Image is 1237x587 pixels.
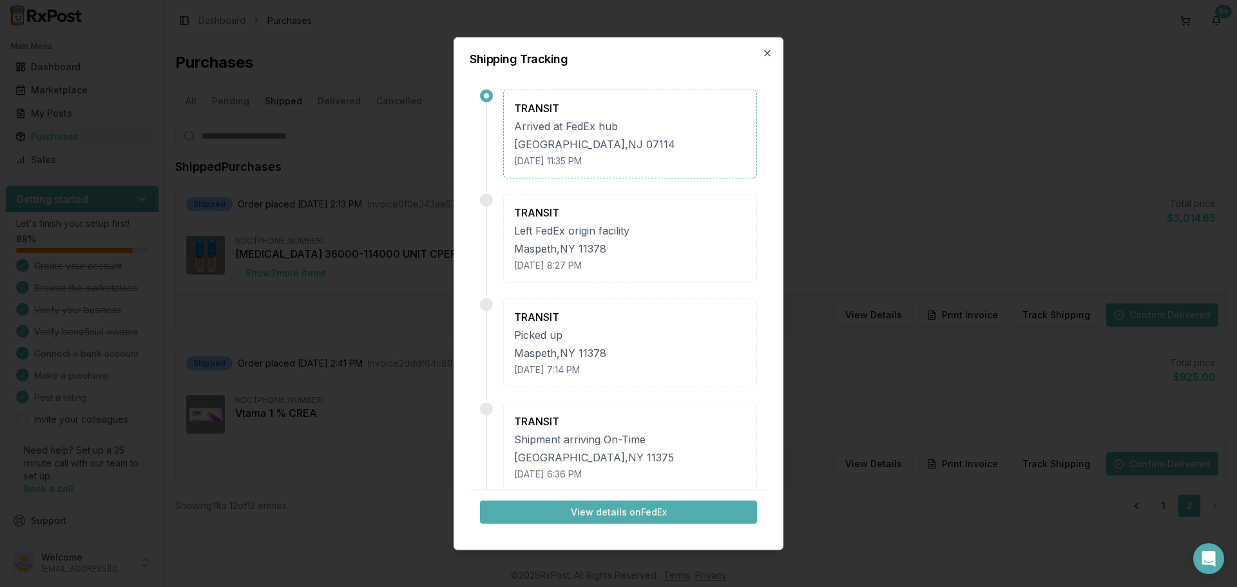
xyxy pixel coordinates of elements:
div: Picked up [514,327,746,342]
div: [DATE] 8:27 PM [514,258,746,271]
div: TRANSIT [514,309,746,324]
div: Maspeth , NY 11378 [514,240,746,256]
button: View details onFedEx [480,501,757,524]
div: TRANSIT [514,100,746,115]
div: TRANSIT [514,413,746,428]
h2: Shipping Tracking [470,53,767,64]
div: TRANSIT [514,204,746,220]
div: Maspeth , NY 11378 [514,345,746,360]
div: Left FedEx origin facility [514,222,746,238]
div: Shipment arriving On-Time [514,431,746,447]
div: Arrived at FedEx hub [514,118,746,133]
div: [DATE] 7:14 PM [514,363,746,376]
div: [DATE] 6:36 PM [514,467,746,480]
div: [GEOGRAPHIC_DATA] , NY 11375 [514,449,746,465]
div: [DATE] 11:35 PM [514,154,746,167]
div: [GEOGRAPHIC_DATA] , NJ 07114 [514,136,746,151]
